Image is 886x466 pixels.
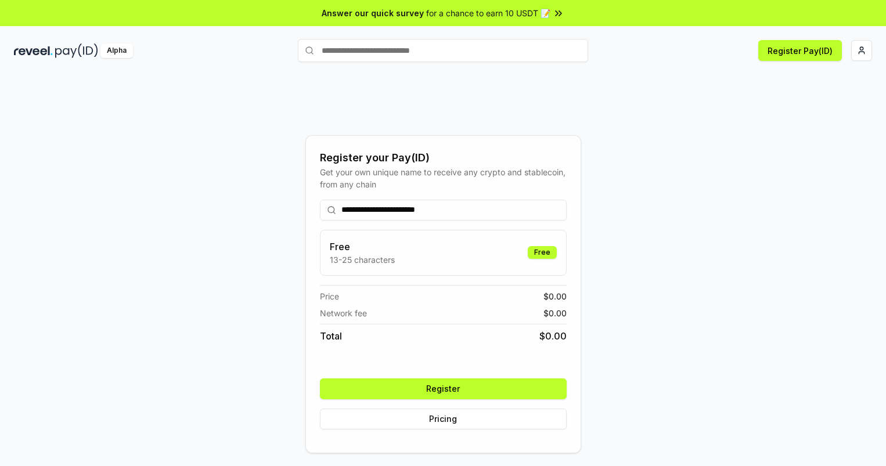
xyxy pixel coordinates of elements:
[100,44,133,58] div: Alpha
[543,290,567,302] span: $ 0.00
[758,40,842,61] button: Register Pay(ID)
[330,240,395,254] h3: Free
[14,44,53,58] img: reveel_dark
[320,329,342,343] span: Total
[320,166,567,190] div: Get your own unique name to receive any crypto and stablecoin, from any chain
[320,290,339,302] span: Price
[320,409,567,429] button: Pricing
[55,44,98,58] img: pay_id
[543,307,567,319] span: $ 0.00
[322,7,424,19] span: Answer our quick survey
[330,254,395,266] p: 13-25 characters
[320,378,567,399] button: Register
[539,329,567,343] span: $ 0.00
[320,307,367,319] span: Network fee
[320,150,567,166] div: Register your Pay(ID)
[528,246,557,259] div: Free
[426,7,550,19] span: for a chance to earn 10 USDT 📝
